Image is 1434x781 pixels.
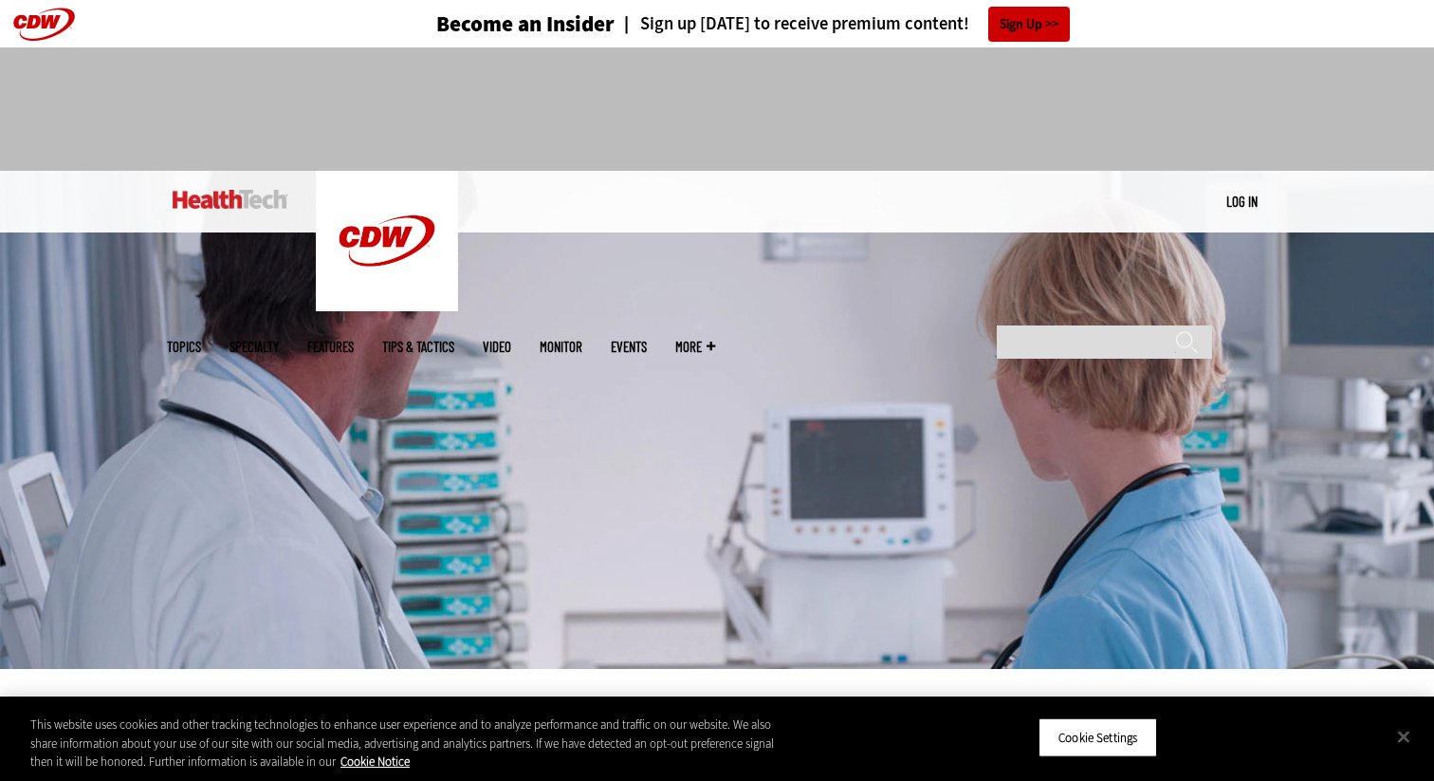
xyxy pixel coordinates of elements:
[1383,716,1425,757] button: Close
[30,716,789,772] div: This website uses cookies and other tracking technologies to enhance user experience and to analy...
[615,15,969,33] a: Sign up [DATE] to receive premium content!
[675,340,715,354] span: More
[988,7,1070,42] a: Sign Up
[1226,193,1258,210] a: Log in
[483,340,511,354] a: Video
[316,171,458,311] img: Home
[540,340,582,354] a: MonITor
[316,296,458,316] a: CDW
[436,13,615,35] h3: Become an Insider
[365,13,615,35] a: Become an Insider
[167,340,201,354] span: Topics
[372,66,1062,152] iframe: advertisement
[230,340,279,354] span: Specialty
[1226,192,1258,212] div: User menu
[1039,717,1157,757] button: Cookie Settings
[307,340,354,354] a: Features
[611,340,647,354] a: Events
[173,190,287,209] img: Home
[340,753,410,770] a: More information about your privacy
[382,340,454,354] a: Tips & Tactics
